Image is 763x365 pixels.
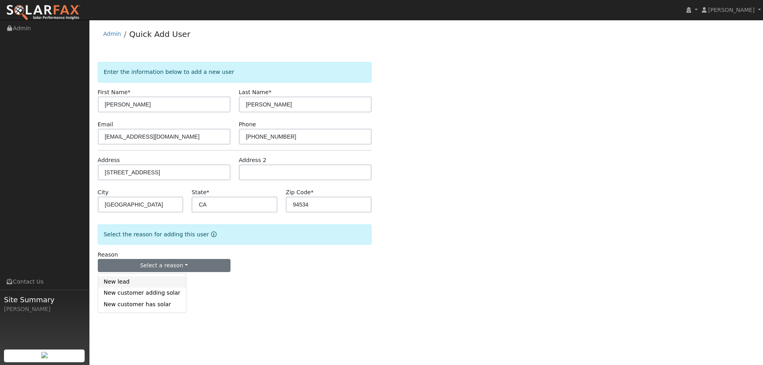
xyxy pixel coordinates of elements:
[98,276,186,288] a: New lead
[207,189,209,195] span: Required
[98,156,120,164] label: Address
[209,231,217,238] a: Reason for new user
[708,7,755,13] span: [PERSON_NAME]
[6,4,81,21] img: SolarFax
[41,352,48,358] img: retrieve
[98,224,372,245] div: Select the reason for adding this user
[239,88,271,97] label: Last Name
[98,288,186,299] a: New customer adding solar
[239,120,256,129] label: Phone
[98,88,131,97] label: First Name
[192,188,209,197] label: State
[129,29,190,39] a: Quick Add User
[98,259,230,272] button: Select a reason
[98,120,113,129] label: Email
[239,156,267,164] label: Address 2
[286,188,314,197] label: Zip Code
[98,188,109,197] label: City
[98,251,118,259] label: Reason
[98,62,372,82] div: Enter the information below to add a new user
[98,299,186,310] a: New customer has solar
[4,294,85,305] span: Site Summary
[103,31,121,37] a: Admin
[311,189,314,195] span: Required
[4,305,85,313] div: [PERSON_NAME]
[269,89,271,95] span: Required
[128,89,130,95] span: Required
